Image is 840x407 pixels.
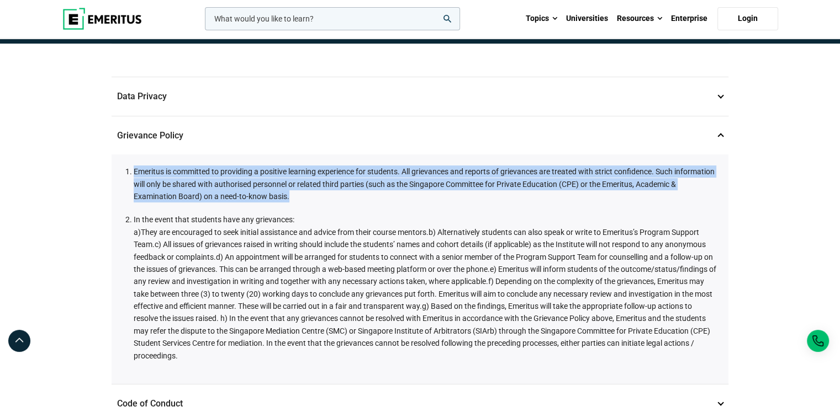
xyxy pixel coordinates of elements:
[134,302,710,360] span: g) Based on the findings, Emeritus will take the appropriate follow-up actions to resolve the iss...
[112,116,728,155] p: Grievance Policy
[717,7,778,30] a: Login
[134,213,717,362] li: In the event that students have any grievances:
[134,228,429,237] span: a)They are encouraged to seek initial assistance and advice from their course mentors.
[112,77,728,116] p: Data Privacy
[205,7,460,30] input: woocommerce-product-search-field-0
[134,165,717,202] li: Emeritus is committed to providing a positive learning experience for students. All grievances an...
[134,277,712,310] span: f) Depending on the complexity of the grievances, Emeritus may take between three (3) to twenty (...
[134,240,706,261] span: c) All issues of grievances raised in writing should include the students’ names and cohort detai...
[134,253,713,274] span: d) An appointment will be arranged for students to connect with a senior member of the Program Su...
